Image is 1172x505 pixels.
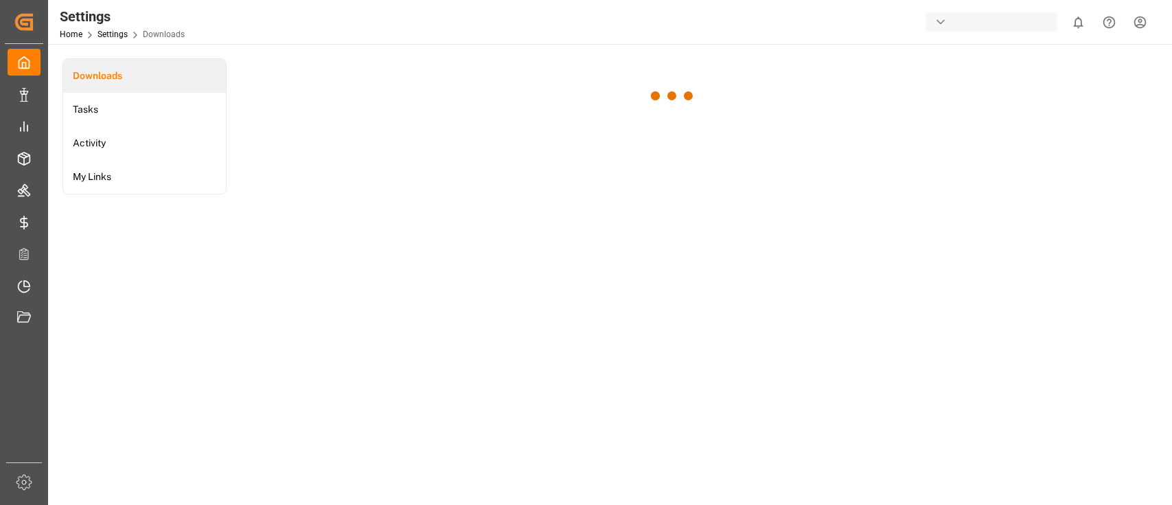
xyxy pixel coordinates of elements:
button: show 0 new notifications [1063,7,1094,38]
a: Downloads [63,59,226,93]
button: Help Center [1094,7,1125,38]
a: Home [60,30,82,39]
div: Settings [60,6,185,27]
a: My Links [63,160,226,194]
a: Activity [63,126,226,160]
a: Settings [97,30,128,39]
a: Tasks [63,93,226,126]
